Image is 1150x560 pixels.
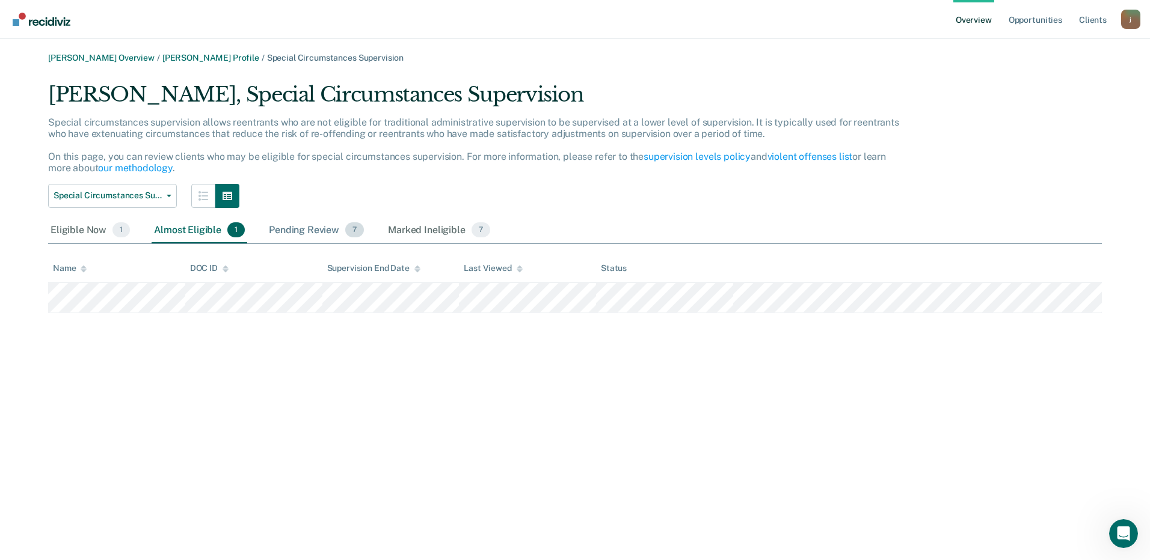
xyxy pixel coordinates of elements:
button: Special Circumstances Supervision [48,184,177,208]
div: j [1121,10,1140,29]
span: 7 [345,222,364,238]
div: Eligible Now1 [48,218,132,244]
a: [PERSON_NAME] Overview [48,53,155,62]
div: Supervision End Date [327,263,420,273]
span: 1 [112,222,130,238]
span: Special Circumstances Supervision [54,190,162,201]
span: / [259,53,267,62]
span: / [155,53,162,62]
span: 1 [227,222,245,238]
div: Last Viewed [464,263,522,273]
div: Almost Eligible1 [152,218,247,244]
a: supervision levels policy [644,151,751,162]
div: [PERSON_NAME], Special Circumstances Supervision [48,82,911,117]
div: Pending Review7 [266,218,366,244]
span: Special Circumstances Supervision [267,53,404,62]
span: 7 [472,222,490,238]
div: Name [53,263,87,273]
p: Special circumstances supervision allows reentrants who are not eligible for traditional administ... [48,117,899,174]
div: Status [601,263,627,273]
a: [PERSON_NAME] Profile [162,53,259,62]
div: DOC ID [190,263,229,273]
div: Marked Ineligible7 [386,218,493,244]
a: our methodology [98,162,173,174]
img: Recidiviz [13,13,70,26]
button: Profile dropdown button [1121,10,1140,29]
iframe: Intercom live chat [1109,519,1138,548]
a: violent offenses list [767,151,853,162]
